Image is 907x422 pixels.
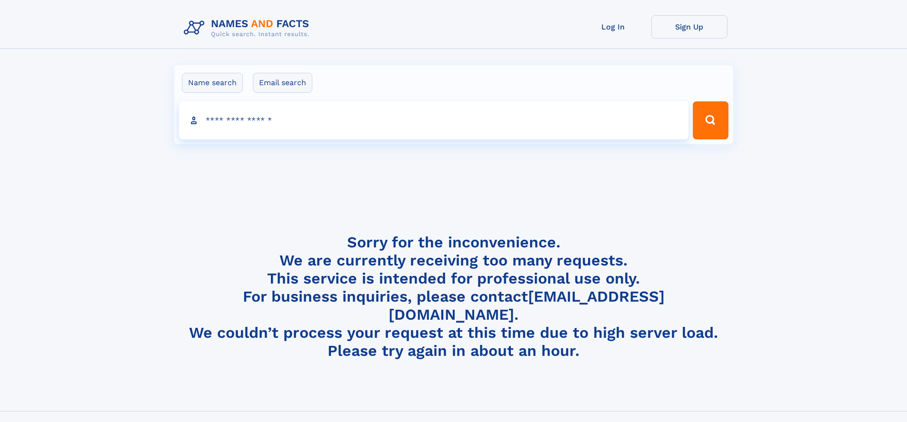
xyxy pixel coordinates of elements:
[389,287,665,324] a: [EMAIL_ADDRESS][DOMAIN_NAME]
[180,233,728,360] h4: Sorry for the inconvenience. We are currently receiving too many requests. This service is intend...
[179,101,689,139] input: search input
[253,73,312,93] label: Email search
[180,15,317,41] img: Logo Names and Facts
[651,15,728,39] a: Sign Up
[575,15,651,39] a: Log In
[182,73,243,93] label: Name search
[693,101,728,139] button: Search Button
